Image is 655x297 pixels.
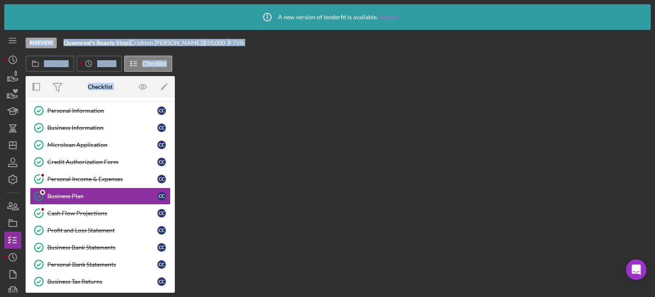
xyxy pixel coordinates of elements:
div: Business Bank Statements [47,244,157,251]
div: In Review [26,38,57,48]
label: Activity [97,60,116,67]
a: Business Tax ReturnsCC [30,273,171,290]
a: Reload [380,14,398,21]
a: Credit Authorization FormCC [30,153,171,171]
div: Personal Income & Expenses [47,176,157,182]
a: Profit and Loss StatementCC [30,222,171,239]
div: C C [157,277,166,286]
div: A new version of lenderfit is available. [257,6,398,28]
a: Cash Flow ProjectionsCC [30,205,171,222]
div: Business Plan [47,193,157,200]
a: Personal Bank StatementsCC [30,256,171,273]
a: Personal InformationCC [30,102,171,119]
div: Open Intercom Messenger [626,259,646,280]
label: Checklist [142,60,167,67]
div: Checklist [88,83,113,90]
div: C C [157,141,166,149]
button: Checklist [124,56,172,72]
div: 9.75 % [228,39,244,46]
div: Business Information [47,124,157,131]
div: Credit Authorization Form [47,159,157,165]
div: C C [157,192,166,200]
div: Crishion [PERSON_NAME] | [130,39,203,46]
b: Queenreal's Beauty Stop [64,39,128,46]
div: Cash Flow Projections [47,210,157,217]
button: Overview [26,56,74,72]
a: Business PlanCC [30,188,171,205]
div: C C [157,158,166,166]
span: $50,000 [203,39,225,46]
div: Personal Bank Statements [47,261,157,268]
div: C C [157,209,166,218]
a: Personal Income & ExpensesCC [30,171,171,188]
label: Overview [44,60,69,67]
div: C C [157,226,166,235]
div: Business Tax Returns [47,278,157,285]
div: Personal Information [47,107,157,114]
div: | [64,39,130,46]
a: Microloan ApplicationCC [30,136,171,153]
div: C C [157,175,166,183]
div: Profit and Loss Statement [47,227,157,234]
a: Business Bank StatementsCC [30,239,171,256]
div: C C [157,260,166,269]
div: C C [157,124,166,132]
div: Microloan Application [47,141,157,148]
a: Business InformationCC [30,119,171,136]
button: Activity [76,56,122,72]
div: C C [157,243,166,252]
div: C C [157,106,166,115]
